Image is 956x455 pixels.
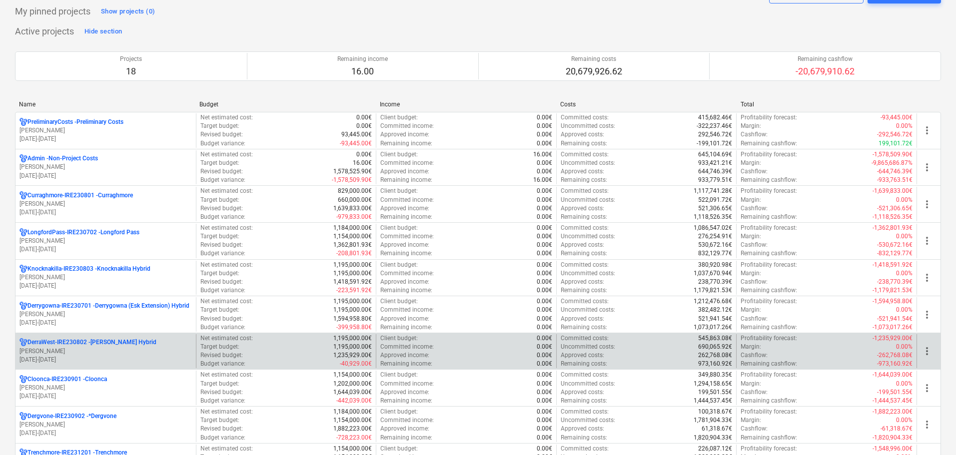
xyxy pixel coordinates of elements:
[19,118,192,143] div: PreliminaryCosts -Preliminary Costs[PERSON_NAME][DATE]-[DATE]
[741,323,797,332] p: Remaining cashflow :
[19,384,192,392] p: [PERSON_NAME]
[333,315,372,323] p: 1,594,958.80€
[561,113,609,122] p: Committed costs :
[27,154,98,163] p: Admin - Non-Project Costs
[337,55,388,63] p: Remaining income
[741,187,797,195] p: Profitability forecast :
[15,5,90,17] p: My pinned projects
[694,297,732,306] p: 1,212,476.68€
[380,130,429,139] p: Approved income :
[380,139,432,148] p: Remaining income :
[561,360,607,368] p: Remaining costs :
[561,139,607,148] p: Remaining costs :
[200,351,243,360] p: Revised budget :
[741,315,768,323] p: Cashflow :
[873,213,913,221] p: -1,118,526.35€
[741,360,797,368] p: Remaining cashflow :
[199,101,372,108] div: Budget
[380,187,418,195] p: Client budget :
[879,139,913,148] p: 199,101.72€
[561,159,615,167] p: Uncommitted costs :
[698,306,732,314] p: 382,482.12€
[741,224,797,232] p: Profitability forecast :
[19,273,192,282] p: [PERSON_NAME]
[537,297,552,306] p: 0.00€
[698,261,732,269] p: 380,920.98€
[27,118,123,126] p: PreliminaryCosts - Preliminary Costs
[537,343,552,351] p: 0.00€
[561,323,607,332] p: Remaining costs :
[380,101,552,108] div: Income
[333,306,372,314] p: 1,195,000.00€
[896,269,913,278] p: 0.00%
[537,360,552,368] p: 0.00€
[120,65,142,77] p: 18
[200,323,245,332] p: Budget variance :
[19,228,192,254] div: LongfordPass-IRE230702 -Longford Pass[PERSON_NAME][DATE]-[DATE]
[537,113,552,122] p: 0.00€
[561,249,607,258] p: Remaining costs :
[741,232,761,241] p: Margin :
[566,55,622,63] p: Remaining costs
[19,356,192,364] p: [DATE] - [DATE]
[200,196,239,204] p: Target budget :
[561,334,609,343] p: Committed costs :
[380,122,434,130] p: Committed income :
[19,126,192,135] p: [PERSON_NAME]
[877,249,913,258] p: -832,129.77€
[561,351,604,360] p: Approved costs :
[380,159,434,167] p: Committed income :
[19,429,192,438] p: [DATE] - [DATE]
[120,55,142,63] p: Projects
[353,159,372,167] p: 16.00€
[380,249,432,258] p: Remaining income :
[741,196,761,204] p: Margin :
[877,167,913,176] p: -644,746.39€
[561,241,604,249] p: Approved costs :
[200,150,253,159] p: Net estimated cost :
[537,249,552,258] p: 0.00€
[200,261,253,269] p: Net estimated cost :
[741,261,797,269] p: Profitability forecast :
[877,204,913,213] p: -521,306.65€
[877,278,913,286] p: -238,770.39€
[19,319,192,327] p: [DATE] - [DATE]
[873,334,913,343] p: -1,235,929.00€
[877,241,913,249] p: -530,672.16€
[698,204,732,213] p: 521,306.65€
[356,150,372,159] p: 0.00€
[697,139,732,148] p: -199,101.72€
[561,204,604,213] p: Approved costs :
[380,213,432,221] p: Remaining income :
[19,118,27,126] div: Project has multi currencies enabled
[537,323,552,332] p: 0.00€
[537,315,552,323] p: 0.00€
[537,269,552,278] p: 0.00€
[19,191,192,217] div: Curraghmore-IRE230801 -Curraghmore[PERSON_NAME][DATE]-[DATE]
[877,130,913,139] p: -292,546.72€
[796,65,855,77] p: -20,679,910.62
[380,323,432,332] p: Remaining income :
[27,338,156,347] p: DerraWest-IRE230802 - [PERSON_NAME] Hybrid
[537,196,552,204] p: 0.00€
[698,334,732,343] p: 545,863.08€
[741,278,768,286] p: Cashflow :
[19,375,192,401] div: Cloonca-IRE230901 -Cloonca[PERSON_NAME][DATE]-[DATE]
[19,154,27,163] div: Project has multi currencies enabled
[921,235,933,247] span: more_vert
[336,286,372,295] p: -223,591.92€
[921,309,933,321] span: more_vert
[333,351,372,360] p: 1,235,929.00€
[921,345,933,357] span: more_vert
[873,150,913,159] p: -1,578,509.90€
[896,196,913,204] p: 0.00%
[561,297,609,306] p: Committed costs :
[338,187,372,195] p: 829,000.00€
[380,343,434,351] p: Committed income :
[561,306,615,314] p: Uncommitted costs :
[19,338,27,347] div: Project has multi currencies enabled
[332,176,372,184] p: -1,578,509.90€
[340,139,372,148] p: -93,445.00€
[561,176,607,184] p: Remaining costs :
[881,113,913,122] p: -93,445.00€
